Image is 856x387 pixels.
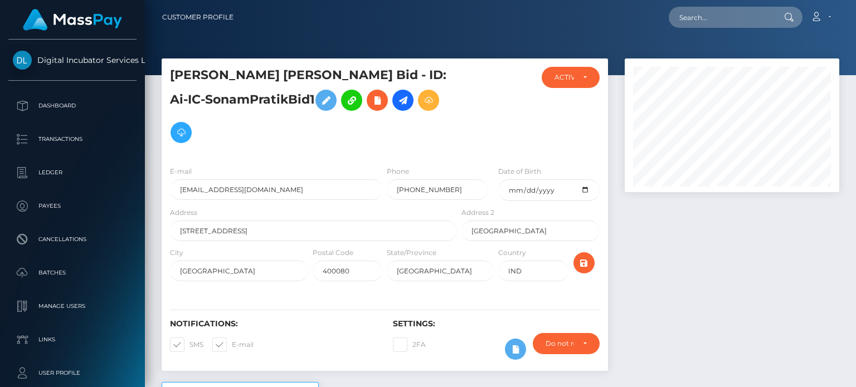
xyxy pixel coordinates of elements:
[13,97,132,114] p: Dashboard
[498,248,526,258] label: Country
[392,90,414,111] a: Initiate Payout
[555,73,573,82] div: ACTIVE
[170,208,197,218] label: Address
[393,319,599,329] h6: Settings:
[170,337,203,352] label: SMS
[170,67,451,149] h5: [PERSON_NAME] [PERSON_NAME] Bid - ID: Ai-IC-SonamPratikBid1
[313,248,353,258] label: Postal Code
[8,125,137,153] a: Transactions
[387,248,436,258] label: State/Province
[13,331,132,348] p: Links
[23,9,122,31] img: MassPay Logo
[8,359,137,387] a: User Profile
[162,6,234,29] a: Customer Profile
[8,55,137,65] span: Digital Incubator Services Limited
[170,166,192,177] label: E-mail
[669,7,774,28] input: Search...
[533,333,600,354] button: Do not require
[13,365,132,381] p: User Profile
[8,192,137,220] a: Payees
[13,231,132,248] p: Cancellations
[498,166,541,177] label: Date of Birth
[8,92,137,120] a: Dashboard
[13,264,132,281] p: Batches
[8,259,137,287] a: Batches
[13,198,132,214] p: Payees
[212,337,254,352] label: E-mail
[8,159,137,187] a: Ledger
[387,166,409,177] label: Phone
[170,319,376,329] h6: Notifications:
[170,248,183,258] label: City
[13,51,32,70] img: Digital Incubator Services Limited
[8,326,137,354] a: Links
[461,208,494,218] label: Address 2
[546,339,574,348] div: Do not require
[393,337,426,352] label: 2FA
[542,67,599,88] button: ACTIVE
[13,164,132,181] p: Ledger
[8,226,137,253] a: Cancellations
[8,292,137,320] a: Manage Users
[13,131,132,148] p: Transactions
[13,298,132,315] p: Manage Users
